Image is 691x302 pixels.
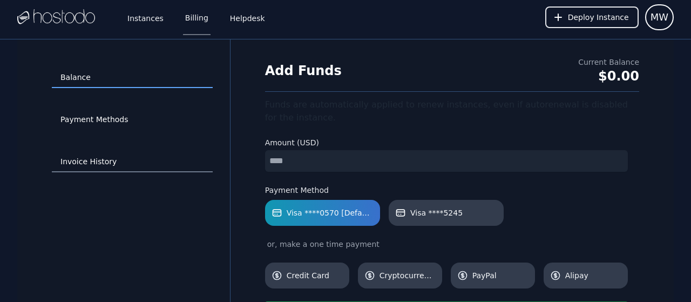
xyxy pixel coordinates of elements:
[17,9,95,25] img: Logo
[578,68,639,85] div: $0.00
[645,4,674,30] button: User menu
[578,57,639,68] div: Current Balance
[472,270,529,281] span: PayPal
[287,207,374,218] span: Visa ****0570 [Default]
[265,98,639,124] div: Funds are automatically applied to renew instances, even if autorenewal is disabled for the insta...
[265,62,342,79] h1: Add Funds
[52,68,213,88] a: Balance
[52,110,213,130] a: Payment Methods
[287,270,343,281] span: Credit Card
[568,12,629,23] span: Deploy Instance
[265,137,628,148] label: Amount (USD)
[380,270,436,281] span: Cryptocurrency
[545,6,639,28] button: Deploy Instance
[265,185,628,196] label: Payment Method
[265,239,628,250] div: or, make a one time payment
[651,10,668,25] span: MW
[565,270,621,281] span: Alipay
[52,152,213,172] a: Invoice History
